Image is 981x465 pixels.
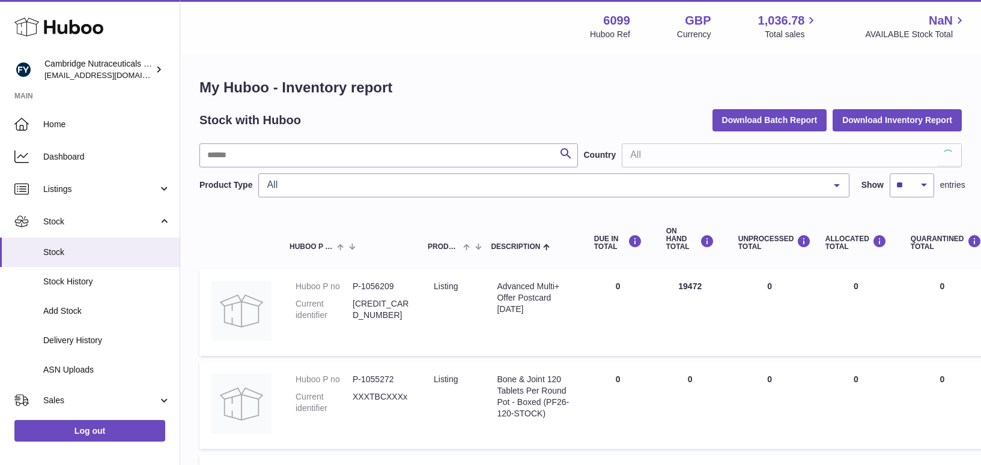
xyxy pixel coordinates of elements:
span: Listings [43,184,158,195]
span: Home [43,119,171,130]
h1: My Huboo - Inventory report [199,78,962,97]
div: Advanced Multi+ Offer Postcard [DATE] [497,281,569,315]
span: Stock [43,247,171,258]
div: UNPROCESSED Total [738,235,801,251]
div: ON HAND Total [666,227,714,251]
td: 0 [813,269,899,356]
div: ALLOCATED Total [825,235,887,251]
span: ASN Uploads [43,364,171,376]
td: 0 [813,362,899,449]
span: listing [434,281,458,291]
div: Cambridge Nutraceuticals Ltd [44,58,153,81]
span: Huboo P no [290,243,334,251]
label: Show [861,179,884,191]
label: Country [584,149,616,161]
div: Currency [677,29,711,40]
dd: P-1056209 [353,281,410,292]
td: 0 [582,269,654,356]
td: 0 [726,269,813,356]
dt: Current identifier [296,298,353,321]
span: 0 [940,374,944,384]
span: AVAILABLE Stock Total [865,29,967,40]
span: Total sales [765,29,818,40]
span: All [264,179,824,191]
dt: Current identifier [296,391,353,414]
strong: GBP [685,13,711,29]
td: 0 [582,362,654,449]
div: DUE IN TOTAL [594,235,642,251]
dt: Huboo P no [296,374,353,385]
a: Log out [14,420,165,442]
strong: 6099 [603,13,630,29]
span: Stock [43,216,158,227]
img: product image [211,281,272,341]
span: [EMAIL_ADDRESS][DOMAIN_NAME] [44,70,177,80]
td: 19472 [654,269,726,356]
div: Bone & Joint 120 Tablets Per Round Pot - Boxed (PF26-120-STOCK) [497,374,569,419]
div: QUARANTINED Total [911,235,974,251]
dd: [CREDIT_CARD_NUMBER] [353,298,410,321]
span: Delivery History [43,335,171,346]
button: Download Inventory Report [833,109,962,131]
dt: Huboo P no [296,281,353,292]
span: Stock History [43,276,171,287]
span: Sales [43,395,158,406]
img: product image [211,374,272,434]
label: Product Type [199,179,252,191]
td: 0 [654,362,726,449]
span: entries [940,179,965,191]
dd: P-1055272 [353,374,410,385]
dd: XXXTBCXXXx [353,391,410,414]
div: Huboo Ref [590,29,630,40]
span: Add Stock [43,305,171,317]
a: NaN AVAILABLE Stock Total [865,13,967,40]
span: Product Type [428,243,460,251]
a: 1,036.78 Total sales [758,13,819,40]
h2: Stock with Huboo [199,112,301,128]
span: NaN [929,13,953,29]
span: Dashboard [43,151,171,163]
td: 0 [726,362,813,449]
img: huboo@camnutra.com [14,61,32,79]
span: 1,036.78 [758,13,805,29]
span: listing [434,374,458,384]
span: Description [491,243,540,251]
button: Download Batch Report [712,109,827,131]
span: 0 [940,281,944,291]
